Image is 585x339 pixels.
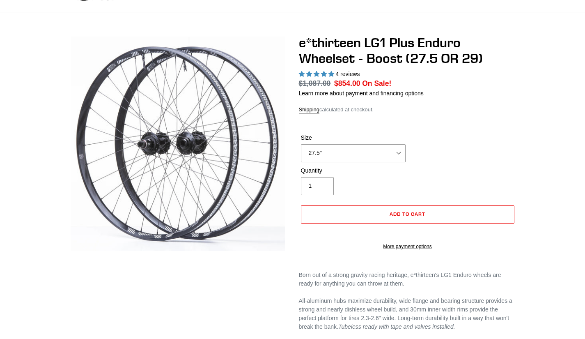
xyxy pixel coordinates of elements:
div: calculated at checkout. [299,106,516,114]
a: Learn more about payment and financing options [299,90,424,97]
em: Tubeless ready with tape and valves installed. [338,323,455,330]
span: 4 reviews [335,71,360,77]
a: Shipping [299,106,320,113]
label: Size [301,134,406,142]
span: Add to cart [390,211,425,217]
s: $1,087.00 [299,79,331,88]
h1: e*thirteen LG1 Plus Enduro Wheelset - Boost (27.5 OR 29) [299,35,516,67]
div: Born out of a strong gravity racing heritage, e*thirteen's LG1 Enduro wheels are ready for anythi... [299,271,516,288]
label: Quantity [301,166,406,175]
span: 5.00 stars [299,71,336,77]
p: All-aluminum hubs maximize durability, wide flange and bearing structure provides a strong and ne... [299,297,516,331]
span: On Sale! [362,78,391,89]
span: $854.00 [334,79,360,88]
a: More payment options [301,243,514,250]
button: Add to cart [301,205,514,224]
